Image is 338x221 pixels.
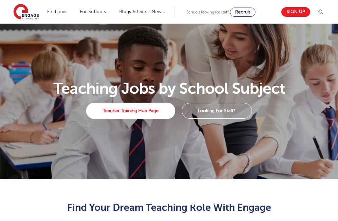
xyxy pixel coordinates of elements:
a: Teacher Training Hub Page [86,103,175,119]
span: Recruit [235,10,250,14]
h1: Teaching Jobs by School Subject [15,81,323,96]
a: Sign up [281,7,310,17]
a: Looking For Staff? [182,103,252,119]
img: Engage Education [13,4,39,20]
a: For Schools [80,9,106,14]
a: Find jobs [47,9,66,14]
a: Recruit [230,8,255,17]
a: Blogs & Latest News [119,9,164,14]
span: Schools looking for staff [186,10,229,14]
